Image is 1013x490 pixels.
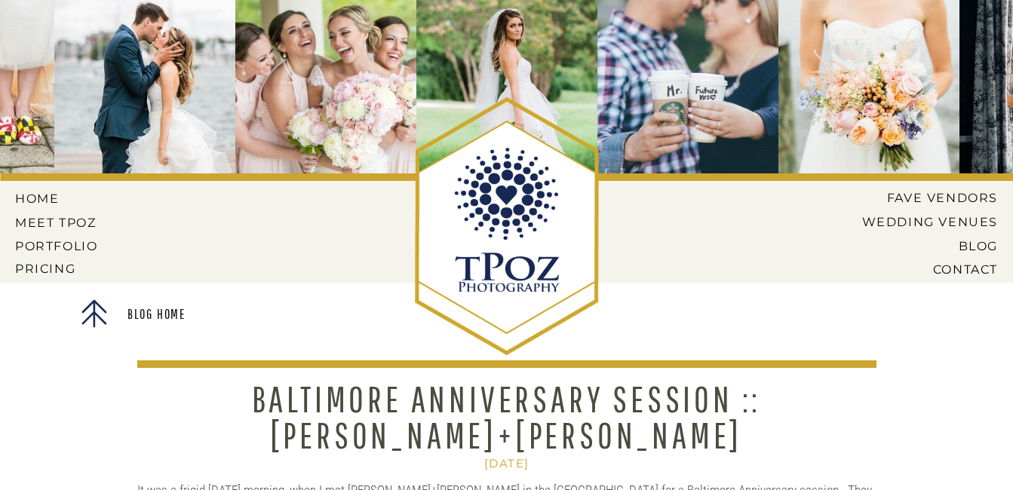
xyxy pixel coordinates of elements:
[874,191,998,204] a: Fave Vendors
[15,239,101,253] a: PORTFOLIO
[375,457,639,470] h2: [DATE]
[879,262,998,276] a: CONTACT
[109,308,204,323] a: Blog Home
[15,216,97,229] a: MEET tPoz
[15,262,101,275] a: Pricing
[850,239,998,253] a: BLOG
[839,215,998,228] a: Wedding Venues
[15,191,83,205] a: HOME
[234,381,780,453] h1: Baltimore Anniversary Session :: [PERSON_NAME]+[PERSON_NAME]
